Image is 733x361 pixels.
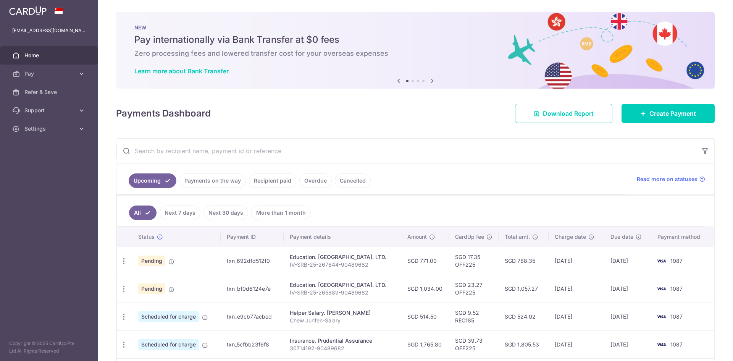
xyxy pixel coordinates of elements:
[543,109,594,118] span: Download Report
[138,256,165,266] span: Pending
[24,52,75,59] span: Home
[401,275,449,303] td: SGD 1,034.00
[401,247,449,275] td: SGD 771.00
[12,27,86,34] p: [EMAIL_ADDRESS][DOMAIN_NAME]
[290,317,395,324] p: Chew Junfen-Salary
[505,233,530,241] span: Total amt.
[654,256,669,265] img: Bank Card
[24,107,75,114] span: Support
[221,227,284,247] th: Payment ID
[129,206,157,220] a: All
[179,173,246,188] a: Payments on the way
[401,330,449,358] td: SGD 1,765.80
[134,67,229,75] a: Learn more about Bank Transfer
[549,247,605,275] td: [DATE]
[449,303,499,330] td: SGD 9.52 REC185
[221,275,284,303] td: txn_bf0d6124e7e
[284,227,401,247] th: Payment details
[499,247,549,275] td: SGD 788.35
[134,24,696,31] p: NEW
[290,309,395,317] div: Helper Salary. [PERSON_NAME]
[221,247,284,275] td: txn_692dfd512f0
[449,247,499,275] td: SGD 17.35 OFF225
[290,337,395,345] div: Insurance. Prudential Assurance
[549,330,605,358] td: [DATE]
[221,303,284,330] td: txn_e9cb77acbed
[654,284,669,293] img: Bank Card
[134,49,696,58] h6: Zero processing fees and lowered transfer cost for your overseas expenses
[24,88,75,96] span: Refer & Save
[670,313,683,320] span: 1087
[654,340,669,349] img: Bank Card
[670,285,683,292] span: 1087
[449,275,499,303] td: SGD 23.27 OFF225
[9,6,47,15] img: CardUp
[24,125,75,133] span: Settings
[290,253,395,261] div: Education. [GEOGRAPHIC_DATA]. LTD.
[654,312,669,321] img: Bank Card
[138,283,165,294] span: Pending
[449,330,499,358] td: SGD 39.73 OFF225
[299,173,332,188] a: Overdue
[116,107,211,120] h4: Payments Dashboard
[549,303,605,330] td: [DATE]
[610,233,633,241] span: Due date
[604,247,651,275] td: [DATE]
[290,281,395,289] div: Education. [GEOGRAPHIC_DATA]. LTD.
[290,261,395,269] p: IV-SRB-25-267644-90489682
[335,173,371,188] a: Cancelled
[515,104,612,123] a: Download Report
[670,257,683,264] span: 1087
[670,341,683,348] span: 1087
[555,233,586,241] span: Charge date
[651,227,714,247] th: Payment method
[290,289,395,296] p: IV-SRB-25-265889-90489682
[249,173,296,188] a: Recipient paid
[138,311,199,322] span: Scheduled for charge
[649,109,696,118] span: Create Payment
[637,175,705,183] a: Read more on statuses
[499,303,549,330] td: SGD 524.02
[401,303,449,330] td: SGD 514.50
[24,70,75,78] span: Pay
[290,345,395,352] p: 30714192-90489682
[134,34,696,46] h5: Pay internationally via Bank Transfer at $0 fees
[129,173,176,188] a: Upcoming
[549,275,605,303] td: [DATE]
[455,233,484,241] span: CardUp fee
[604,330,651,358] td: [DATE]
[160,206,200,220] a: Next 7 days
[116,12,715,89] img: Bank transfer banner
[203,206,248,220] a: Next 30 days
[116,139,696,163] input: Search by recipient name, payment id or reference
[221,330,284,358] td: txn_5cfbb23f6f8
[407,233,427,241] span: Amount
[637,175,697,183] span: Read more on statuses
[251,206,311,220] a: More than 1 month
[604,275,651,303] td: [DATE]
[604,303,651,330] td: [DATE]
[622,104,715,123] a: Create Payment
[499,275,549,303] td: SGD 1,057.27
[138,339,199,350] span: Scheduled for charge
[138,233,155,241] span: Status
[499,330,549,358] td: SGD 1,805.53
